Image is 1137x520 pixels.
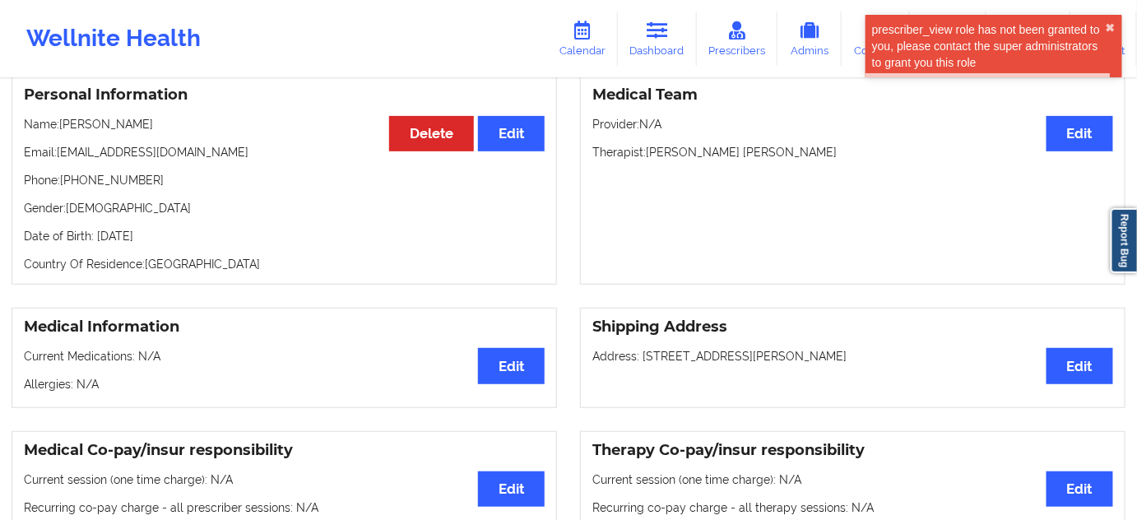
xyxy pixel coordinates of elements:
button: Edit [478,348,545,383]
h3: Shipping Address [592,318,1113,337]
button: Edit [478,471,545,507]
div: prescriber_view role has not been granted to you, please contact the super administrators to gran... [872,21,1106,71]
button: close [1106,21,1116,35]
a: Calendar [547,12,618,66]
a: Coaches [842,12,910,66]
button: Delete [389,116,474,151]
p: Current Medications: N/A [24,348,545,364]
h3: Personal Information [24,86,545,104]
p: Recurring co-pay charge - all therapy sessions : N/A [592,499,1113,516]
p: Phone: [PHONE_NUMBER] [24,172,545,188]
p: Gender: [DEMOGRAPHIC_DATA] [24,200,545,216]
a: Report Bug [1111,208,1137,273]
a: Prescribers [697,12,778,66]
p: Provider: N/A [592,116,1113,132]
h3: Medical Co-pay/insur responsibility [24,441,545,460]
p: Current session (one time charge): N/A [24,471,545,488]
a: Admins [777,12,842,66]
button: Edit [1047,116,1113,151]
p: Therapist: [PERSON_NAME] [PERSON_NAME] [592,144,1113,160]
p: Country Of Residence: [GEOGRAPHIC_DATA] [24,256,545,272]
p: Address: [STREET_ADDRESS][PERSON_NAME] [592,348,1113,364]
a: Dashboard [618,12,697,66]
p: Allergies: N/A [24,376,545,392]
h3: Therapy Co-pay/insur responsibility [592,441,1113,460]
button: Edit [1047,348,1113,383]
p: Email: [EMAIL_ADDRESS][DOMAIN_NAME] [24,144,545,160]
button: Edit [478,116,545,151]
p: Date of Birth: [DATE] [24,228,545,244]
h3: Medical Team [592,86,1113,104]
p: Current session (one time charge): N/A [592,471,1113,488]
button: Edit [1047,471,1113,507]
p: Name: [PERSON_NAME] [24,116,545,132]
h3: Medical Information [24,318,545,337]
p: Recurring co-pay charge - all prescriber sessions : N/A [24,499,545,516]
